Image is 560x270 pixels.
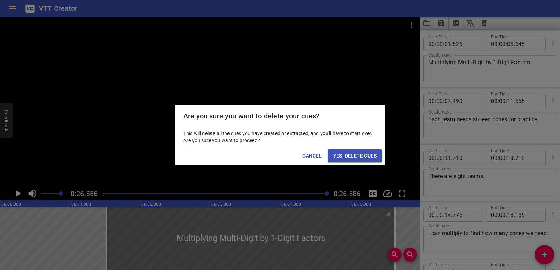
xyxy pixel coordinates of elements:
h2: Are you sure you want to delete your cues? [183,110,377,122]
div: This will delete all the cues you have created or extracted, and you'll have to start over. Are y... [175,127,385,147]
button: Cancel [300,149,324,162]
button: Yes, Delete Cues [328,149,382,162]
span: Cancel [302,152,322,160]
span: Yes, Delete Cues [333,152,377,160]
